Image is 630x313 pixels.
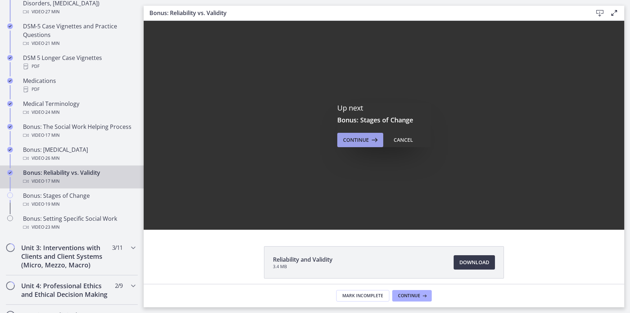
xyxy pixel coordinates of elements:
[343,136,369,144] span: Continue
[273,255,333,264] span: Reliability and Validity
[23,62,135,71] div: PDF
[23,8,135,16] div: Video
[23,145,135,163] div: Bonus: [MEDICAL_DATA]
[7,124,13,130] i: Completed
[273,264,333,270] span: 3.4 MB
[454,255,495,270] a: Download
[44,177,60,186] span: · 17 min
[149,9,581,17] h3: Bonus: Reliability vs. Validity
[337,116,431,124] h3: Bonus: Stages of Change
[337,133,383,147] button: Continue
[23,53,135,71] div: DSM 5 Longer Case Vignettes
[23,223,135,232] div: Video
[23,76,135,94] div: Medications
[23,99,135,117] div: Medical Terminology
[23,154,135,163] div: Video
[7,23,13,29] i: Completed
[337,103,431,113] p: Up next
[23,39,135,48] div: Video
[392,290,432,302] button: Continue
[7,147,13,153] i: Completed
[23,200,135,209] div: Video
[21,281,109,299] h2: Unit 4: Professional Ethics and Ethical Decision Making
[23,177,135,186] div: Video
[398,293,420,299] span: Continue
[44,223,60,232] span: · 23 min
[44,8,60,16] span: · 27 min
[44,154,60,163] span: · 26 min
[21,243,109,269] h2: Unit 3: Interventions with Clients and Client Systems (Micro, Mezzo, Macro)
[7,78,13,84] i: Completed
[7,55,13,61] i: Completed
[23,22,135,48] div: DSM-5 Case Vignettes and Practice Questions
[342,293,383,299] span: Mark Incomplete
[23,131,135,140] div: Video
[23,108,135,117] div: Video
[112,243,122,252] span: 3 / 11
[44,39,60,48] span: · 21 min
[23,85,135,94] div: PDF
[7,170,13,176] i: Completed
[394,136,413,144] div: Cancel
[23,214,135,232] div: Bonus: Setting Specific Social Work
[23,168,135,186] div: Bonus: Reliability vs. Validity
[23,122,135,140] div: Bonus: The Social Work Helping Process
[388,133,419,147] button: Cancel
[7,101,13,107] i: Completed
[336,290,389,302] button: Mark Incomplete
[23,191,135,209] div: Bonus: Stages of Change
[44,108,60,117] span: · 24 min
[115,281,122,290] span: 2 / 9
[44,131,60,140] span: · 17 min
[459,258,489,267] span: Download
[44,200,60,209] span: · 19 min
